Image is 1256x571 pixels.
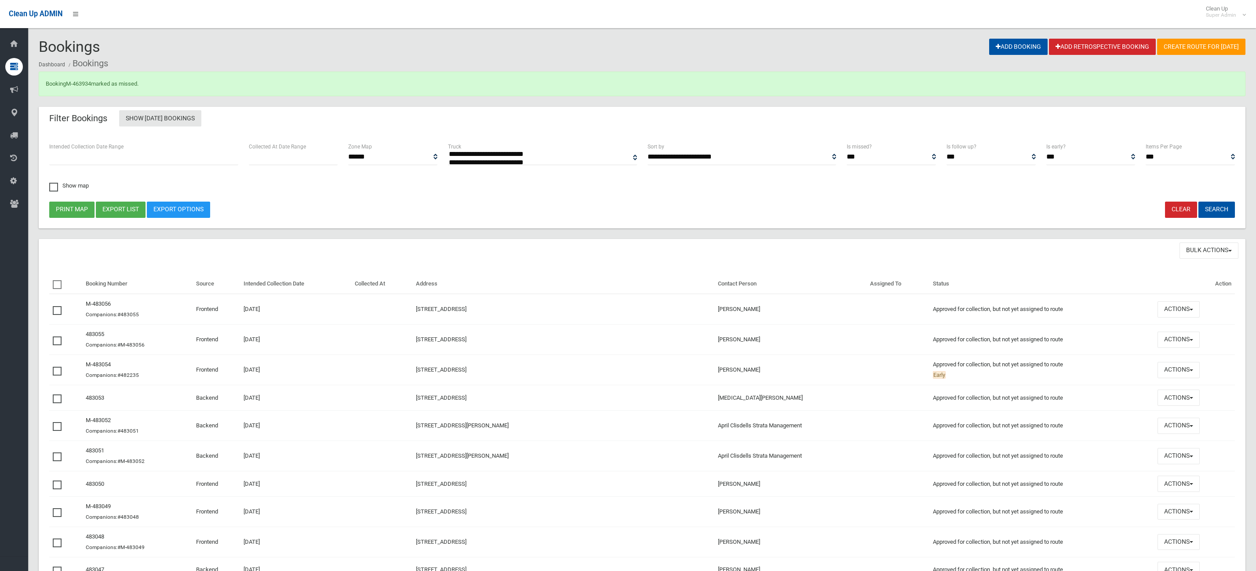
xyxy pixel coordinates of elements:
td: Frontend [193,355,240,385]
small: Companions: [86,458,146,464]
td: Frontend [193,527,240,557]
th: Contact Person [714,274,866,294]
div: Booking marked as missed. [39,72,1245,96]
a: [STREET_ADDRESS] [416,366,466,373]
small: Companions: [86,372,140,378]
a: 483051 [86,447,104,454]
a: Add Booking [989,39,1048,55]
button: Actions [1158,362,1200,378]
td: Backend [193,411,240,441]
a: [STREET_ADDRESS] [416,336,466,343]
th: Source [193,274,240,294]
button: Export list [96,202,146,218]
small: Companions: [86,514,140,520]
td: April Clisdells Strata Management [714,441,866,471]
a: 483050 [86,481,104,487]
button: Actions [1158,332,1200,348]
th: Booking Number [82,274,193,294]
td: [MEDICAL_DATA][PERSON_NAME] [714,385,866,411]
td: [PERSON_NAME] [714,325,866,355]
a: #482235 [117,372,139,378]
a: M-483052 [86,417,111,423]
td: [DATE] [240,441,351,471]
td: [PERSON_NAME] [714,294,866,325]
td: Approved for collection, but not yet assigned to route [929,471,1154,497]
a: [STREET_ADDRESS][PERSON_NAME] [416,422,509,429]
small: Companions: [86,342,146,348]
a: [STREET_ADDRESS] [416,481,466,487]
a: #M-483052 [117,458,145,464]
a: M-463934 [66,80,91,87]
th: Assigned To [866,274,929,294]
button: Actions [1158,448,1200,464]
td: [DATE] [240,294,351,325]
small: Companions: [86,428,140,434]
td: [PERSON_NAME] [714,527,866,557]
a: #M-483056 [117,342,145,348]
a: Add Retrospective Booking [1049,39,1156,55]
td: Frontend [193,294,240,325]
a: [STREET_ADDRESS][PERSON_NAME] [416,452,509,459]
td: [DATE] [240,325,351,355]
span: Early [933,371,946,379]
td: Approved for collection, but not yet assigned to route [929,325,1154,355]
button: Actions [1158,534,1200,550]
td: Approved for collection, but not yet assigned to route [929,497,1154,527]
th: Action [1154,274,1235,294]
button: Actions [1158,476,1200,492]
button: Actions [1158,301,1200,318]
td: Frontend [193,471,240,497]
small: Companions: [86,311,140,318]
a: Clear [1165,202,1197,218]
td: April Clisdells Strata Management [714,411,866,441]
td: [PERSON_NAME] [714,471,866,497]
a: 483053 [86,394,104,401]
a: Show [DATE] Bookings [119,110,201,126]
a: Dashboard [39,61,65,68]
a: #483051 [117,428,139,434]
td: Backend [193,441,240,471]
a: M-483056 [86,300,111,307]
a: [STREET_ADDRESS] [416,508,466,515]
li: Bookings [66,55,108,72]
a: 483055 [86,331,104,337]
td: [DATE] [240,385,351,411]
td: [DATE] [240,411,351,441]
a: [STREET_ADDRESS] [416,538,466,545]
td: Approved for collection, but not yet assigned to route [929,294,1154,325]
td: [DATE] [240,527,351,557]
small: Companions: [86,544,146,550]
label: Truck [448,142,461,152]
button: Search [1198,202,1235,218]
button: Actions [1158,504,1200,520]
th: Address [412,274,714,294]
span: Clean Up ADMIN [9,10,62,18]
a: Export Options [147,202,210,218]
a: #483055 [117,311,139,318]
span: Clean Up [1201,5,1245,18]
td: Approved for collection, but not yet assigned to route [929,527,1154,557]
td: [PERSON_NAME] [714,497,866,527]
td: Frontend [193,325,240,355]
a: Create route for [DATE] [1157,39,1245,55]
td: Approved for collection, but not yet assigned to route [929,441,1154,471]
a: #M-483049 [117,544,145,550]
a: M-483054 [86,361,111,368]
a: #483048 [117,514,139,520]
td: Approved for collection, but not yet assigned to route [929,355,1154,385]
header: Filter Bookings [39,110,118,127]
td: [DATE] [240,471,351,497]
th: Status [929,274,1154,294]
a: 483048 [86,533,104,540]
a: [STREET_ADDRESS] [416,394,466,401]
td: [PERSON_NAME] [714,355,866,385]
th: Intended Collection Date [240,274,351,294]
button: Bulk Actions [1180,242,1238,259]
td: Backend [193,385,240,411]
td: [DATE] [240,355,351,385]
td: Frontend [193,497,240,527]
small: Super Admin [1206,12,1236,18]
a: M-483049 [86,503,111,510]
td: Approved for collection, but not yet assigned to route [929,411,1154,441]
span: Show map [49,183,89,188]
